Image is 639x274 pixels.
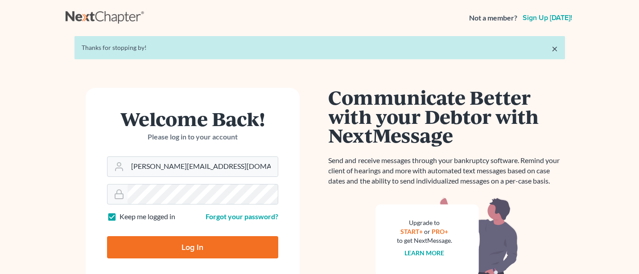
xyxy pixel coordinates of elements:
h1: Communicate Better with your Debtor with NextMessage [329,88,565,145]
a: Forgot your password? [206,212,278,221]
input: Email Address [128,157,278,176]
strong: Not a member? [469,13,517,23]
a: START+ [400,228,423,235]
a: Learn more [404,249,444,257]
input: Log In [107,236,278,258]
div: to get NextMessage. [397,236,452,245]
a: × [552,43,558,54]
div: Thanks for stopping by! [82,43,558,52]
p: Please log in to your account [107,132,278,142]
p: Send and receive messages through your bankruptcy software. Remind your client of hearings and mo... [329,155,565,186]
h1: Welcome Back! [107,109,278,128]
div: Upgrade to [397,218,452,227]
label: Keep me logged in [120,212,175,222]
span: or [424,228,430,235]
a: Sign up [DATE]! [521,14,574,21]
a: PRO+ [432,228,448,235]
